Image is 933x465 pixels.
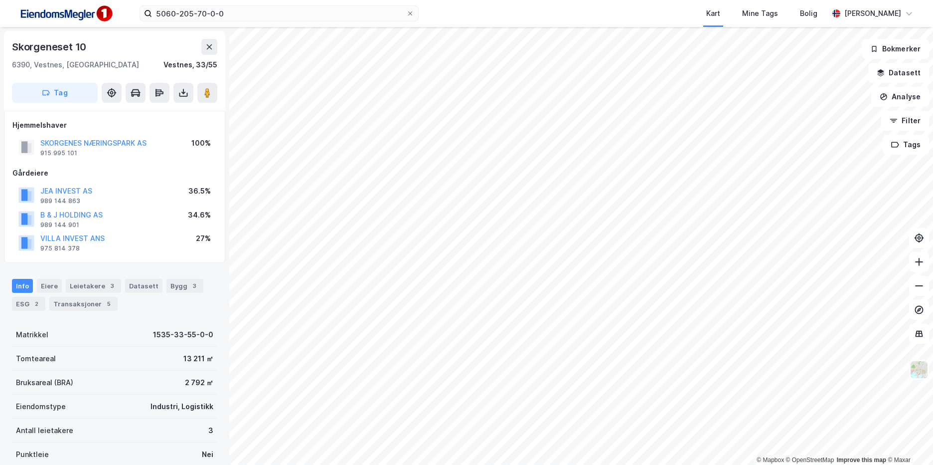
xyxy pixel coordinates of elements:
[12,83,98,103] button: Tag
[208,425,213,437] div: 3
[12,59,139,71] div: 6390, Vestnes, [GEOGRAPHIC_DATA]
[189,281,199,291] div: 3
[107,281,117,291] div: 3
[16,329,48,341] div: Matrikkel
[153,329,213,341] div: 1535-33-55-0-0
[871,87,929,107] button: Analyse
[16,449,49,461] div: Punktleie
[202,449,213,461] div: Nei
[910,360,929,379] img: Z
[16,401,66,413] div: Eiendomstype
[188,185,211,197] div: 36.5%
[40,221,79,229] div: 989 144 901
[104,299,114,309] div: 5
[31,299,41,309] div: 2
[868,63,929,83] button: Datasett
[837,457,886,464] a: Improve this map
[12,297,45,311] div: ESG
[12,119,217,131] div: Hjemmelshaver
[125,279,162,293] div: Datasett
[12,167,217,179] div: Gårdeiere
[16,377,73,389] div: Bruksareal (BRA)
[16,425,73,437] div: Antall leietakere
[185,377,213,389] div: 2 792 ㎡
[151,401,213,413] div: Industri, Logistikk
[40,197,80,205] div: 989 144 863
[40,149,77,157] div: 915 995 101
[183,353,213,365] div: 13 211 ㎡
[862,39,929,59] button: Bokmerker
[163,59,217,71] div: Vestnes, 33/55
[66,279,121,293] div: Leietakere
[152,6,406,21] input: Søk på adresse, matrikkel, gårdeiere, leietakere eller personer
[16,353,56,365] div: Tomteareal
[40,244,80,252] div: 975 814 378
[166,279,203,293] div: Bygg
[844,7,901,19] div: [PERSON_NAME]
[883,417,933,465] iframe: Chat Widget
[188,209,211,221] div: 34.6%
[191,137,211,149] div: 100%
[196,232,211,244] div: 27%
[12,279,33,293] div: Info
[742,7,778,19] div: Mine Tags
[757,457,784,464] a: Mapbox
[883,135,929,155] button: Tags
[49,297,118,311] div: Transaksjoner
[883,417,933,465] div: Kontrollprogram for chat
[16,2,116,25] img: F4PB6Px+NJ5v8B7XTbfpPpyloAAAAASUVORK5CYII=
[881,111,929,131] button: Filter
[12,39,88,55] div: Skorgeneset 10
[786,457,834,464] a: OpenStreetMap
[37,279,62,293] div: Eiere
[706,7,720,19] div: Kart
[800,7,817,19] div: Bolig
